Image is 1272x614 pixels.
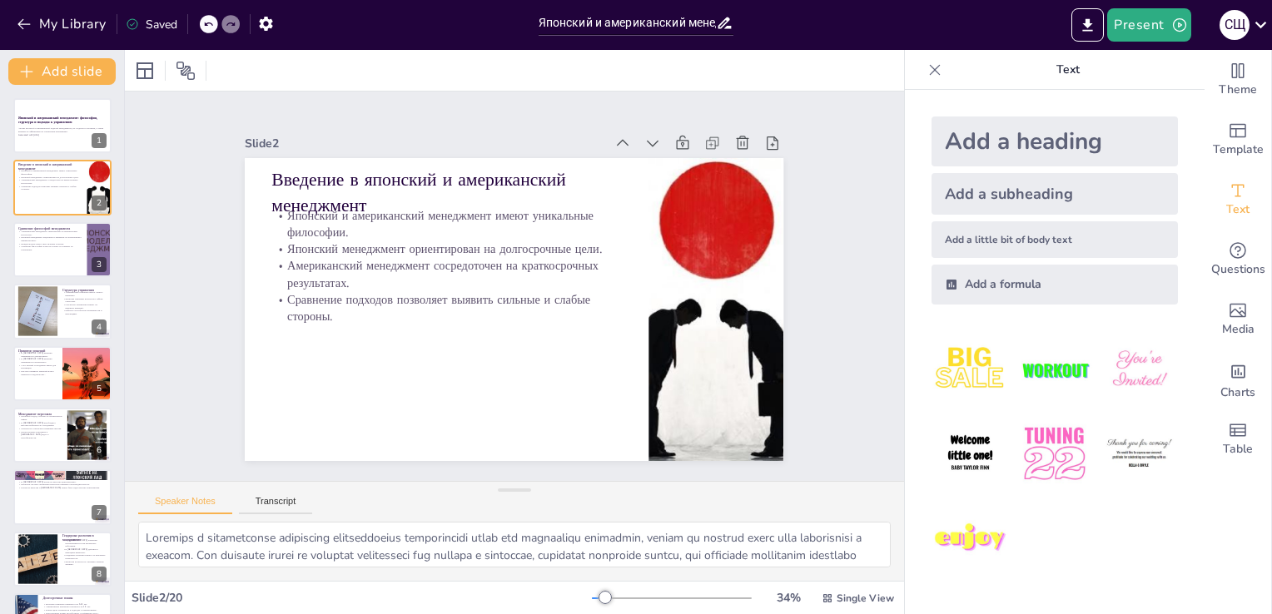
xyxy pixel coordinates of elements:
[13,98,112,153] div: 1
[18,487,107,490] p: Контроль качества в [GEOGRAPHIC_DATA] может быть недостаточно вовлеченным.
[1016,331,1093,409] img: 2.jpeg
[12,11,113,37] button: My Library
[1205,409,1271,469] div: Add a table
[42,602,107,606] p: Японские компании планируют на 5-15 лет.
[18,364,57,369] p: Учет мнений сотрудников важен для мотивации.
[62,291,107,297] p: Американские компании имеют четкую иерархию.
[62,560,107,566] p: Японская культура не учитывает мнение женщин.
[1016,415,1093,493] img: 5.jpeg
[138,496,232,514] button: Speaker Notes
[18,178,82,184] p: Американский менеджмент сосредоточен на краткосрочных результатах.
[932,331,1009,409] img: 1.jpeg
[386,53,645,336] p: Японский и американский менеджмент имеют уникальные философии.
[18,116,97,125] strong: Японский и американский менеджмент: философия, структура и подходы к управлению
[92,443,107,458] div: 6
[1205,170,1271,230] div: Add text boxes
[92,196,107,210] div: 2
[18,412,62,417] p: Менеджмент персонала
[932,265,1178,305] div: Add a formula
[62,538,107,547] p: В [GEOGRAPHIC_DATA] женщины рассматриваются как временные работники.
[1220,10,1250,40] div: С Щ
[13,346,112,401] div: 5
[92,257,107,272] div: 3
[1101,331,1178,409] img: 3.jpeg
[8,58,116,85] button: Add slide
[1101,415,1178,493] img: 6.jpeg
[374,76,620,347] p: Японский менеджмент ориентирован на долгосрочные цели.
[1211,260,1265,279] span: Questions
[768,590,808,606] div: 34 %
[18,176,82,179] p: Японский менеджмент ориентирован на долгосрочные цели.
[18,421,62,427] p: В [GEOGRAPHIC_DATA] преобладает высокая мобильность сотрудников.
[932,116,1178,166] div: Add a heading
[13,284,112,339] div: 4
[18,478,107,481] p: В [GEOGRAPHIC_DATA] каждый сотрудник отвечает за качество.
[1219,81,1257,99] span: Theme
[18,472,107,477] p: Качество и производительность
[18,415,62,421] p: Японский подход основан на пожизненном найме.
[138,522,891,567] textarea: Loremips d sitametconse adipiscing elitseddoeius temporincidi utlab etd magnaaliqu enimadmin, ven...
[349,87,608,370] p: Американский менеджмент сосредоточен на краткосрочных результатах.
[403,27,674,320] p: Введение в японский и американский менеджмент
[62,309,107,315] p: Гибкость способствует креативности и инновациям.
[42,606,107,609] p: Американские компании планируют на 1-5 лет.
[18,351,57,357] p: В [GEOGRAPHIC_DATA] решения принимаются демократично.
[18,236,82,242] p: Японский менеджмент акцентирует внимание на конкурентных преимуществах.
[239,496,313,514] button: Transcript
[92,133,107,148] div: 1
[18,169,82,175] p: Японский и американский менеджмент имеют уникальные философии.
[13,408,112,463] div: 6
[132,57,158,84] div: Layout
[92,567,107,582] div: 8
[62,553,107,559] p: Гендерные различия влияют на карьерные возможности.
[18,428,62,431] p: Лояльность в японских компаниях высока.
[92,505,107,520] div: 7
[18,348,57,353] p: Принятие решений
[42,608,107,612] p: Разные цели отражаются в подходах к планированию.
[13,160,112,215] div: 2
[1107,8,1190,42] button: Present
[932,500,1009,577] img: 7.jpeg
[92,319,107,334] div: 4
[18,133,107,136] p: Generated with [URL]
[18,430,62,439] p: Краткосрочные контракты в [GEOGRAPHIC_DATA] ведут к нестабильности.
[948,50,1188,90] p: Text
[13,532,112,587] div: 8
[1071,8,1104,42] button: Export to PowerPoint
[1223,440,1253,458] span: Table
[932,415,1009,493] img: 4.jpeg
[1222,320,1255,339] span: Media
[837,592,894,605] span: Single View
[1205,290,1271,349] div: Add images, graphics, shapes or video
[42,596,107,601] p: Долгосрочные планы
[62,533,107,542] p: Гендерные различия в менеджменте
[324,110,583,393] p: Сравнение подходов позволяет выявить сильные и слабые стороны.
[932,173,1178,215] div: Add a subheading
[18,226,82,231] p: Сравнение философий менеджмента
[62,297,107,303] p: Японские компании используют гибкие структуры.
[1220,8,1250,42] button: С Щ
[18,161,82,171] p: Введение в японский и американский менеджмент
[1205,349,1271,409] div: Add charts and graphs
[1226,201,1250,219] span: Text
[18,481,107,484] p: В [GEOGRAPHIC_DATA] контроль качества централизован.
[1205,110,1271,170] div: Add ready made slides
[18,483,107,487] p: Японская система управления качеством повышает производительность.
[1205,230,1271,290] div: Get real-time input from your audience
[539,11,717,35] input: Insert title
[932,221,1178,258] div: Add a little bit of body text
[92,381,107,396] div: 5
[1205,50,1271,110] div: Change the overall theme
[18,230,82,235] p: Американский менеджмент ориентирован на материальные результаты.
[62,547,107,553] p: В [GEOGRAPHIC_DATA] действуют принципы равенства.
[1213,141,1264,159] span: Template
[126,17,177,32] div: Saved
[1220,384,1255,402] span: Charts
[18,242,82,245] p: Каждая модель имеет свои сильные стороны.
[13,469,112,524] div: 7
[132,590,592,606] div: Slide 2 / 20
[18,127,107,133] p: Анализ японской и американской моделей менеджмента, их сходства и различия, а также влияние на эф...
[18,185,82,191] p: Сравнение подходов позволяет выявить сильные и слабые стороны.
[176,61,196,81] span: Position
[18,245,82,251] p: Сравнение философий помогает понять их влияние на управление.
